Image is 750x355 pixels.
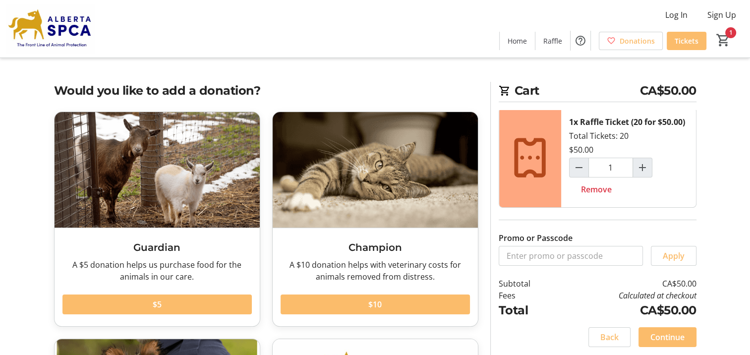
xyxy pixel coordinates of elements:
[499,82,696,102] h2: Cart
[588,158,633,177] input: Raffle Ticket (20 for $50.00) Quantity
[714,31,732,49] button: Cart
[499,278,556,290] td: Subtotal
[535,32,570,50] a: Raffle
[556,290,696,301] td: Calculated at checkout
[62,240,252,255] h3: Guardian
[556,301,696,319] td: CA$50.00
[620,36,655,46] span: Donations
[556,278,696,290] td: CA$50.00
[281,259,470,283] div: A $10 donation helps with veterinary costs for animals removed from distress.
[663,250,685,262] span: Apply
[153,298,162,310] span: $5
[54,82,478,100] h2: Would you like to add a donation?
[500,32,535,50] a: Home
[570,158,588,177] button: Decrement by one
[543,36,562,46] span: Raffle
[651,246,696,266] button: Apply
[600,331,619,343] span: Back
[499,290,556,301] td: Fees
[508,36,527,46] span: Home
[699,7,744,23] button: Sign Up
[6,4,94,54] img: Alberta SPCA's Logo
[499,246,643,266] input: Enter promo or passcode
[633,158,652,177] button: Increment by one
[569,179,624,199] button: Remove
[368,298,382,310] span: $10
[667,32,706,50] a: Tickets
[569,144,593,156] div: $50.00
[499,301,556,319] td: Total
[55,112,260,228] img: Guardian
[281,240,470,255] h3: Champion
[599,32,663,50] a: Donations
[707,9,736,21] span: Sign Up
[499,232,573,244] label: Promo or Passcode
[665,9,688,21] span: Log In
[638,327,696,347] button: Continue
[273,112,478,228] img: Champion
[569,116,685,128] div: 1x Raffle Ticket (20 for $50.00)
[588,327,631,347] button: Back
[657,7,695,23] button: Log In
[62,259,252,283] div: A $5 donation helps us purchase food for the animals in our care.
[581,183,612,195] span: Remove
[561,108,696,207] div: Total Tickets: 20
[281,295,470,314] button: $10
[62,295,252,314] button: $5
[571,31,590,51] button: Help
[675,36,698,46] span: Tickets
[650,331,685,343] span: Continue
[640,82,696,100] span: CA$50.00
